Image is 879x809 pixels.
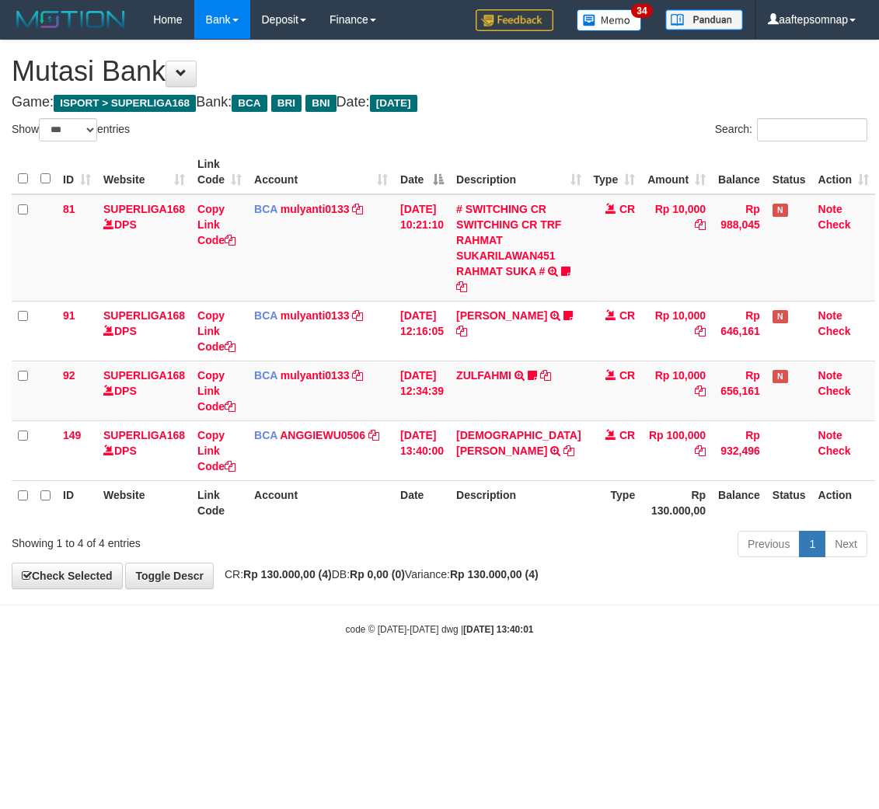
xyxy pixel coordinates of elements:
[103,203,185,215] a: SUPERLIGA168
[63,429,81,441] span: 149
[254,429,277,441] span: BCA
[695,445,706,457] a: Copy Rp 100,000 to clipboard
[394,480,450,525] th: Date
[394,150,450,194] th: Date: activate to sort column descending
[12,56,867,87] h1: Mutasi Bank
[450,150,587,194] th: Description: activate to sort column ascending
[712,194,766,302] td: Rp 988,045
[695,325,706,337] a: Copy Rp 10,000 to clipboard
[394,301,450,361] td: [DATE] 12:16:05
[456,369,511,382] a: ZULFAHMI
[712,361,766,420] td: Rp 656,161
[54,95,196,112] span: ISPORT > SUPERLIGA168
[766,480,812,525] th: Status
[450,568,539,581] strong: Rp 130.000,00 (4)
[456,429,581,457] a: [DEMOGRAPHIC_DATA][PERSON_NAME]
[619,429,635,441] span: CR
[97,361,191,420] td: DPS
[695,218,706,231] a: Copy Rp 10,000 to clipboard
[641,361,712,420] td: Rp 10,000
[243,568,332,581] strong: Rp 130.000,00 (4)
[197,429,235,472] a: Copy Link Code
[476,9,553,31] img: Feedback.jpg
[641,194,712,302] td: Rp 10,000
[57,150,97,194] th: ID: activate to sort column ascending
[463,624,533,635] strong: [DATE] 13:40:01
[97,150,191,194] th: Website: activate to sort column ascending
[97,480,191,525] th: Website
[563,445,574,457] a: Copy MUHAMMAD AZHAR RAS to clipboard
[773,370,788,383] span: Has Note
[818,429,842,441] a: Note
[818,325,851,337] a: Check
[588,480,642,525] th: Type
[818,385,851,397] a: Check
[540,369,551,382] a: Copy ZULFAHMI to clipboard
[57,480,97,525] th: ID
[818,218,851,231] a: Check
[281,309,350,322] a: mulyanti0133
[197,203,235,246] a: Copy Link Code
[191,480,248,525] th: Link Code
[350,568,405,581] strong: Rp 0,00 (0)
[825,531,867,557] a: Next
[103,309,185,322] a: SUPERLIGA168
[271,95,302,112] span: BRI
[641,150,712,194] th: Amount: activate to sort column ascending
[619,369,635,382] span: CR
[97,194,191,302] td: DPS
[281,369,350,382] a: mulyanti0133
[197,369,235,413] a: Copy Link Code
[394,194,450,302] td: [DATE] 10:21:10
[456,325,467,337] a: Copy RIYO RAHMAN to clipboard
[757,118,867,141] input: Search:
[695,385,706,397] a: Copy Rp 10,000 to clipboard
[103,369,185,382] a: SUPERLIGA168
[63,309,75,322] span: 91
[254,203,277,215] span: BCA
[456,309,547,322] a: [PERSON_NAME]
[818,203,842,215] a: Note
[715,118,867,141] label: Search:
[738,531,800,557] a: Previous
[818,445,851,457] a: Check
[577,9,642,31] img: Button%20Memo.svg
[370,95,417,112] span: [DATE]
[39,118,97,141] select: Showentries
[631,4,652,18] span: 34
[346,624,534,635] small: code © [DATE]-[DATE] dwg |
[254,369,277,382] span: BCA
[368,429,379,441] a: Copy ANGGIEWU0506 to clipboard
[280,429,365,441] a: ANGGIEWU0506
[12,529,354,551] div: Showing 1 to 4 of 4 entries
[641,480,712,525] th: Rp 130.000,00
[773,204,788,217] span: Has Note
[712,150,766,194] th: Balance
[12,95,867,110] h4: Game: Bank: Date:
[450,480,587,525] th: Description
[766,150,812,194] th: Status
[12,563,123,589] a: Check Selected
[456,203,561,277] a: # SWITCHING CR SWITCHING CR TRF RAHMAT SUKARILAWAN451 RAHMAT SUKA #
[641,420,712,480] td: Rp 100,000
[773,310,788,323] span: Has Note
[63,369,75,382] span: 92
[456,281,467,293] a: Copy # SWITCHING CR SWITCHING CR TRF RAHMAT SUKARILAWAN451 RAHMAT SUKA # to clipboard
[97,420,191,480] td: DPS
[97,301,191,361] td: DPS
[588,150,642,194] th: Type: activate to sort column ascending
[232,95,267,112] span: BCA
[665,9,743,30] img: panduan.png
[248,150,394,194] th: Account: activate to sort column ascending
[281,203,350,215] a: mulyanti0133
[812,480,876,525] th: Action
[125,563,214,589] a: Toggle Descr
[12,118,130,141] label: Show entries
[191,150,248,194] th: Link Code: activate to sort column ascending
[197,309,235,353] a: Copy Link Code
[305,95,336,112] span: BNI
[254,309,277,322] span: BCA
[103,429,185,441] a: SUPERLIGA168
[799,531,825,557] a: 1
[619,309,635,322] span: CR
